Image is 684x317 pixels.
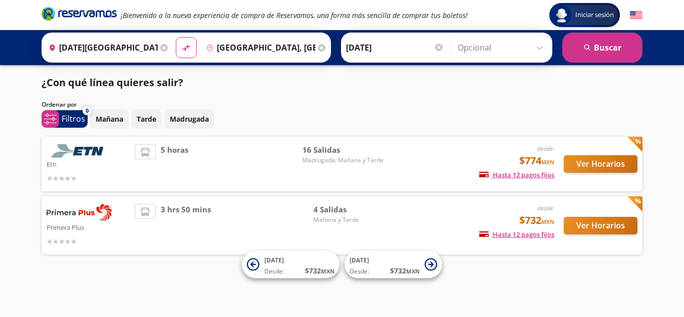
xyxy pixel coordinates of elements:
em: ¡Bienvenido a la nueva experiencia de compra de Reservamos, una forma más sencilla de comprar tus... [121,11,468,20]
input: Elegir Fecha [346,35,444,60]
span: $774 [519,153,554,168]
span: Desde: [264,267,284,276]
span: $ 732 [305,265,334,276]
button: Ver Horarios [564,155,637,173]
button: [DATE]Desde:$732MXN [345,251,442,278]
span: Desde: [350,267,369,276]
span: $732 [519,213,554,228]
p: Madrugada [170,114,209,124]
input: Opcional [458,35,547,60]
span: Madrugada, Mañana y Tarde [302,156,384,165]
span: 3 hrs 50 mins [161,204,211,247]
button: Tarde [131,109,162,129]
p: Filtros [62,113,85,125]
p: Tarde [137,114,156,124]
button: Mañana [90,109,129,129]
span: 4 Salidas [313,204,384,215]
span: Iniciar sesión [571,10,618,20]
small: MXN [406,267,420,275]
span: Mañana y Tarde [313,215,384,224]
button: English [630,9,642,22]
em: desde: [537,204,554,212]
input: Buscar Destino [202,35,315,60]
p: Primera Plus [47,221,130,233]
i: Brand Logo [42,6,117,21]
img: Primera Plus [47,204,112,221]
small: MXN [541,158,554,166]
a: Brand Logo [42,6,117,24]
img: Etn [47,144,112,158]
small: MXN [541,218,554,225]
button: 0Filtros [42,110,88,128]
button: Ver Horarios [564,217,637,234]
button: Madrugada [164,109,214,129]
span: 5 horas [161,144,188,184]
em: desde: [537,144,554,153]
span: [DATE] [264,256,284,264]
button: Buscar [562,33,642,63]
span: 0 [86,107,89,115]
span: $ 732 [390,265,420,276]
span: 16 Salidas [302,144,384,156]
p: Mañana [96,114,123,124]
button: [DATE]Desde:$732MXN [242,251,339,278]
span: Hasta 12 pagos fijos [479,170,554,179]
span: [DATE] [350,256,369,264]
p: ¿Con qué línea quieres salir? [42,75,183,90]
span: Hasta 12 pagos fijos [479,230,554,239]
input: Buscar Origen [45,35,158,60]
p: Ordenar por [42,100,77,109]
small: MXN [321,267,334,275]
p: Etn [47,158,130,170]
